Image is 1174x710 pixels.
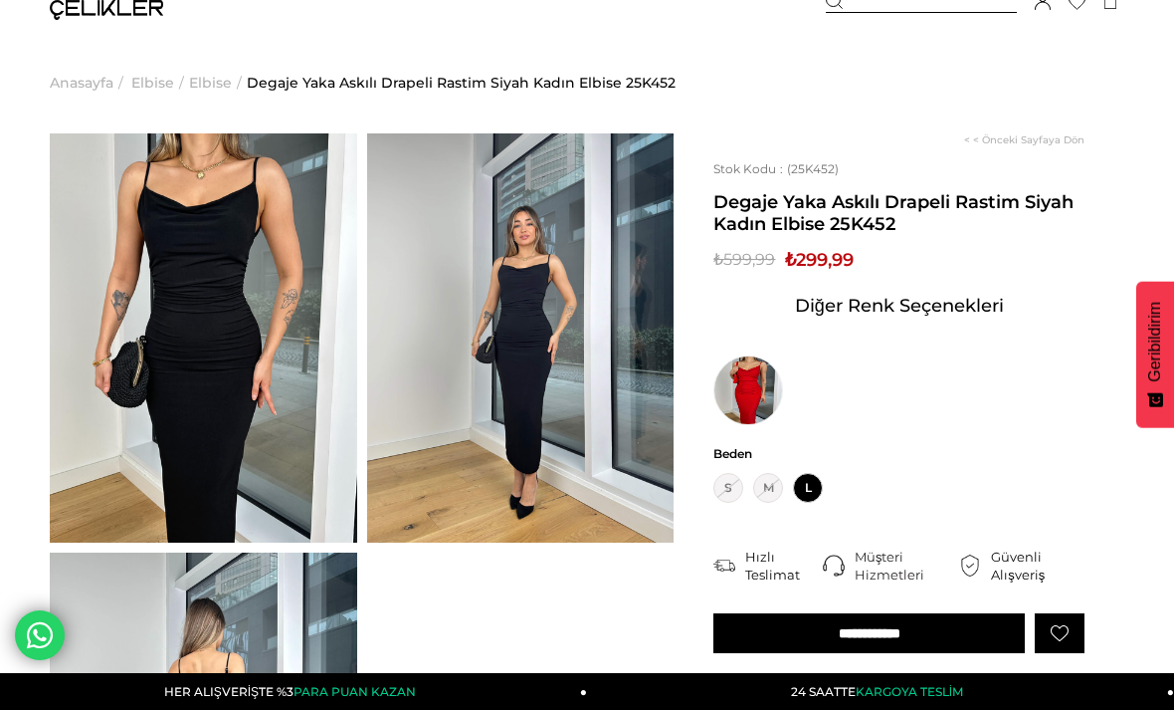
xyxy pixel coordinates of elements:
span: S [713,473,743,503]
img: Rastim elbise 25K452 [367,133,675,543]
a: Anasayfa [50,32,113,133]
span: ₺599,99 [713,245,775,275]
span: M [753,473,783,503]
a: Favorilere Ekle [1035,613,1084,653]
a: Elbise [131,32,174,133]
img: call-center.png [823,555,845,577]
a: Elbise [189,32,232,133]
li: > [189,32,247,133]
span: L [793,473,823,503]
div: Güvenli Alışveriş [991,548,1084,584]
span: ₺299,99 [785,245,854,275]
li: > [50,32,128,133]
a: < < Önceki Sayfaya Dön [964,133,1084,146]
div: Hızlı Teslimat [745,548,822,584]
div: Müşteri Hizmetleri [855,548,959,584]
span: Beden [713,445,1084,463]
a: Degaje Yaka Askılı Drapeli Rastim Siyah Kadın Elbise 25K452 [247,32,676,133]
span: KARGOYA TESLİM [856,684,963,699]
button: Geribildirim - Show survey [1136,282,1174,428]
span: (25K452) [713,161,839,176]
img: Rastim elbise 25K452 [50,133,357,543]
img: security.png [959,555,981,577]
span: Diğer Renk Seçenekleri [795,290,1004,322]
span: Stok Kodu [713,161,787,176]
img: shipping.png [713,555,735,577]
span: Geribildirim [1146,302,1164,382]
span: Degaje Yaka Askılı Drapeli Rastim Siyah Kadın Elbise 25K452 [713,191,1084,235]
li: > [131,32,189,133]
img: Degaje Yaka Askılı Drapeli Rastim Kırmızı Kadın Elbise 25K452 [713,355,783,425]
a: 24 SAATTEKARGOYA TESLİM [587,673,1174,710]
span: PARA PUAN KAZAN [293,684,416,699]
